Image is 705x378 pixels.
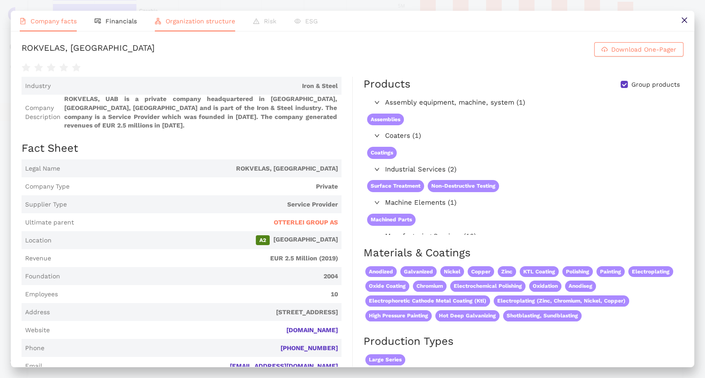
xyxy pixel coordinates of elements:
div: Industrial Services (2) [363,163,683,177]
span: Industrial Services (2) [385,164,679,175]
span: star [47,63,56,72]
span: Phone [25,344,44,353]
span: Machine Elements (1) [385,198,679,208]
div: Products [363,77,411,92]
div: Coaters (1) [363,129,683,143]
span: Supplier Type [25,200,67,209]
span: cloud-download [601,46,608,53]
span: Private [73,182,338,191]
span: right [374,167,380,172]
span: Large Series [365,354,405,365]
span: Non-Destructive Testing [428,180,499,192]
span: Location [25,236,52,245]
span: Copper [468,266,494,277]
span: right [374,100,380,105]
button: cloud-downloadDownload One-Pager [594,42,683,57]
span: right [374,200,380,205]
span: Iron & Steel [54,82,338,91]
span: Assembly equipment, machine, system (1) [385,97,679,108]
span: Assemblies [367,114,404,126]
span: ESG [305,18,318,25]
h2: Production Types [363,334,683,349]
span: Download One-Pager [611,44,676,54]
span: Company Type [25,182,70,191]
span: Galvanized [400,266,437,277]
span: Electroplating (Zinc, Chromium, Nickel, Copper) [494,295,629,307]
span: High Pressure Painting [365,310,432,321]
span: Zinc [498,266,516,277]
span: Surface Treatment [367,180,424,192]
span: star [59,63,68,72]
span: Revenue [25,254,51,263]
span: eye [294,18,301,24]
span: right [374,233,380,239]
h2: Fact Sheet [22,141,342,156]
span: Website [25,326,50,335]
span: 2004 [64,272,338,281]
button: close [674,11,694,31]
span: Painting [596,266,625,277]
span: Electrochemical Polishing [450,281,525,292]
span: Group products [628,80,683,89]
span: apartment [155,18,161,24]
span: Electroplating [628,266,673,277]
span: Company Description [25,104,61,121]
span: star [34,63,43,72]
span: Ultimate parent [25,218,74,227]
span: EUR 2.5 Million (2019) [55,254,338,263]
span: Coaters (1) [385,131,679,141]
span: [GEOGRAPHIC_DATA] [55,235,338,245]
span: Organization structure [166,18,235,25]
span: Foundation [25,272,60,281]
span: Financials [105,18,137,25]
div: ROKVELAS, [GEOGRAPHIC_DATA] [22,42,155,57]
span: Service Provider [70,200,338,209]
span: star [72,63,81,72]
span: Anodiseg [565,281,596,292]
span: Oxide Coating [365,281,409,292]
span: KTL Coating [520,266,559,277]
span: warning [253,18,259,24]
div: Assembly equipment, machine, system (1) [363,96,683,110]
span: fund-view [95,18,101,24]
span: Risk [264,18,276,25]
span: OTTERLEI GROUP AS [274,218,338,227]
span: star [22,63,31,72]
span: Nickel [440,266,464,277]
div: Manufacturing Services (18) [363,229,683,244]
span: Hot Deep Galvanizing [435,310,499,321]
span: A2 [256,235,270,245]
span: right [374,133,380,138]
span: close [681,17,688,24]
span: Machined Parts [367,214,416,226]
span: [STREET_ADDRESS] [53,308,338,317]
div: Machine Elements (1) [363,196,683,210]
span: Address [25,308,50,317]
span: Industry [25,82,51,91]
span: Company facts [31,18,77,25]
span: Anodized [365,266,397,277]
span: Electrophoretic Cathode Metal Coating (Ktl) [365,295,490,307]
span: Manufacturing Services (18) [385,231,679,242]
span: 10 [61,290,338,299]
span: Shotblasting, Sundblasting [503,310,582,321]
span: Oxidation [529,281,561,292]
span: ROKVELAS, [GEOGRAPHIC_DATA] [64,164,338,173]
span: Legal Name [25,164,60,173]
span: Employees [25,290,58,299]
span: Email [25,362,42,371]
span: Chromium [413,281,447,292]
span: Coatings [367,147,397,159]
span: ROKVELAS, UAB is a private company headquartered in [GEOGRAPHIC_DATA], [GEOGRAPHIC_DATA], [GEOGRA... [64,95,338,130]
span: Polishing [562,266,593,277]
h2: Materials & Coatings [363,246,683,261]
